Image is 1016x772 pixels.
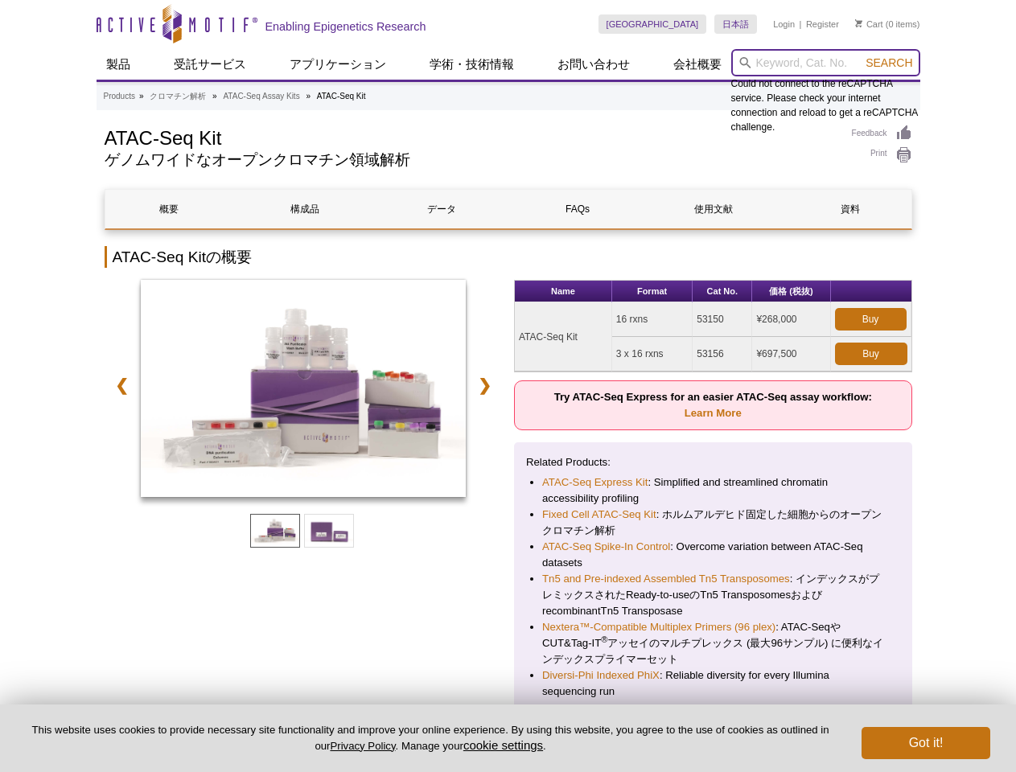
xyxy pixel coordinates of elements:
a: 概要 [105,190,233,228]
li: : ホルムアルデヒド固定した細胞からのオープンクロマチン解析 [542,507,884,539]
a: アプリケーション [280,49,396,80]
img: ATAC-Seq Kit [141,280,467,497]
a: Learn More [685,407,742,419]
a: データ [377,190,505,228]
a: Buy [835,343,907,365]
a: 構成品 [241,190,369,228]
a: 日本語 [714,14,757,34]
li: » [212,92,217,101]
a: ATAC-Seq Assay Kits [223,89,299,104]
a: Privacy Policy [330,740,395,752]
li: : Simplified and streamlined chromatin accessibility profiling [542,474,884,507]
sup: ® [601,634,607,644]
a: [GEOGRAPHIC_DATA] [598,14,707,34]
a: ATAC-Seq Kit [141,280,467,502]
li: : ATAC-SeqやCUT&Tag-IT アッセイのマルチプレックス (最大96サンプル) に便利なインデックスプライマーセット [542,619,884,667]
a: Cart [855,18,883,30]
button: Search [861,55,917,70]
td: 16 rxns [612,302,693,337]
a: 使用文献 [650,190,778,228]
img: Your Cart [855,19,862,27]
li: » [306,92,311,101]
a: 会社概要 [664,49,731,80]
td: ATAC-Seq Kit [515,302,612,372]
td: 53156 [693,337,752,372]
p: Related Products: [526,454,900,470]
td: ¥697,500 [752,337,830,372]
a: Diversi-Phi Indexed PhiX [542,667,660,684]
a: Print [852,146,912,164]
a: Tn5 and Pre-indexed Assembled Tn5 Transposomes [542,571,790,587]
a: Fixed Cell ATAC-Seq Kit [542,507,656,523]
a: 資料 [786,190,914,228]
h2: Enabling Epigenetics Research [265,19,426,34]
li: : インデックスがプレミックスされたReady-to-useのTn5 TransposomesおよびrecombinantTn5 Transposase [542,571,884,619]
a: Buy [835,308,907,331]
li: ATAC-Seq Kit [317,92,366,101]
li: : Reliable diversity for every Illumina sequencing run [542,667,884,700]
h1: ATAC-Seq Kit [105,125,836,149]
strong: Try ATAC-Seq Express for an easier ATAC-Seq assay workflow: [554,391,872,419]
a: Products [104,89,135,104]
th: Cat No. [693,281,752,302]
th: 価格 (税抜) [752,281,830,302]
a: ATAC-Seq Express Kit [542,474,648,491]
th: Name [515,281,612,302]
span: Search [866,56,912,69]
li: (0 items) [855,14,920,34]
p: This website uses cookies to provide necessary site functionality and improve your online experie... [26,723,835,754]
a: Register [806,18,839,30]
a: Nextera™-Compatible Multiplex Primers (96 plex) [542,619,775,635]
h2: ゲノムワイドなオープンクロマチン領域解析 [105,153,836,167]
input: Keyword, Cat. No. [731,49,920,76]
th: Format [612,281,693,302]
a: ❯ [467,367,502,404]
li: : Overcome variation between ATAC-Seq datasets [542,539,884,571]
a: 受託サービス [164,49,256,80]
td: 53150 [693,302,752,337]
td: 3 x 16 rxns [612,337,693,372]
a: お問い合わせ [548,49,640,80]
a: 学術・技術情報 [420,49,524,80]
a: クロマチン解析 [150,89,206,104]
button: Got it! [862,727,990,759]
a: ATAC-Seq Spike-In Control [542,539,670,555]
a: ❮ [105,367,139,404]
h2: ATAC-Seq Kitの概要 [105,246,912,268]
a: FAQs [513,190,641,228]
li: | [800,14,802,34]
a: Login [773,18,795,30]
div: Could not connect to the reCAPTCHA service. Please check your internet connection and reload to g... [731,49,920,134]
li: » [139,92,144,101]
a: 製品 [97,49,140,80]
button: cookie settings [463,738,543,752]
td: ¥268,000 [752,302,830,337]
